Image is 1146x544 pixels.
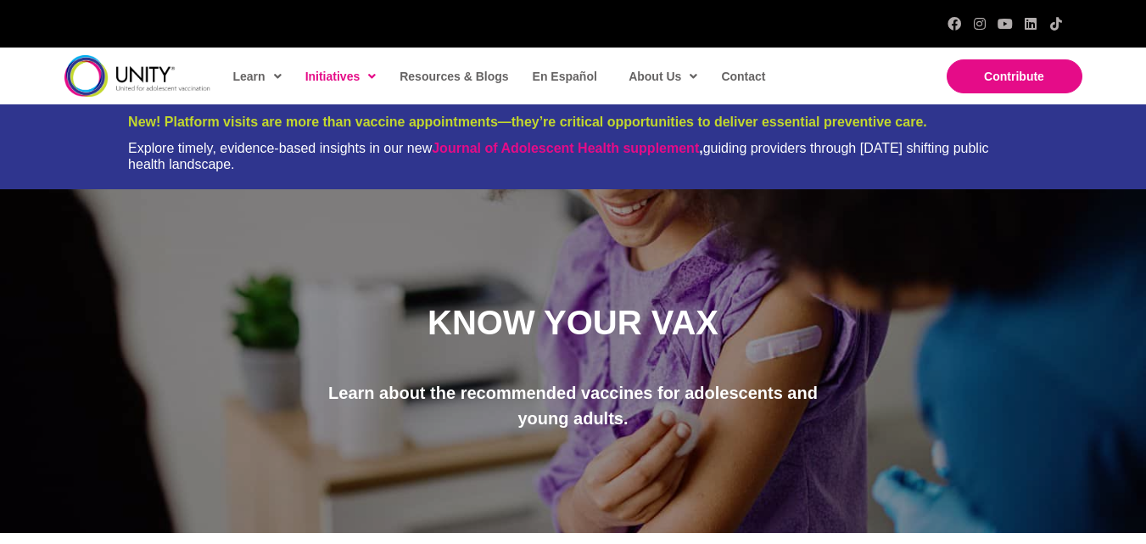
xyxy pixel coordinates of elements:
[391,57,515,96] a: Resources & Blogs
[620,57,704,96] a: About Us
[432,141,702,155] strong: ,
[524,57,604,96] a: En Español
[947,59,1082,93] a: Contribute
[128,140,1018,172] div: Explore timely, evidence-based insights in our new guiding providers through [DATE] shifting publ...
[533,70,597,83] span: En Español
[629,64,697,89] span: About Us
[400,70,508,83] span: Resources & Blogs
[1049,17,1063,31] a: TikTok
[305,64,377,89] span: Initiatives
[973,17,987,31] a: Instagram
[128,115,927,129] span: New! Platform visits are more than vaccine appointments—they’re critical opportunities to deliver...
[948,17,961,31] a: Facebook
[713,57,772,96] a: Contact
[64,55,210,97] img: unity-logo-dark
[1024,17,1037,31] a: LinkedIn
[233,64,282,89] span: Learn
[428,304,718,341] span: KNOW YOUR VAX
[984,70,1044,83] span: Contribute
[998,17,1012,31] a: YouTube
[432,141,699,155] a: Journal of Adolescent Health supplement
[304,380,843,431] p: Learn about the recommended vaccines for adolescents and young adults.
[721,70,765,83] span: Contact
